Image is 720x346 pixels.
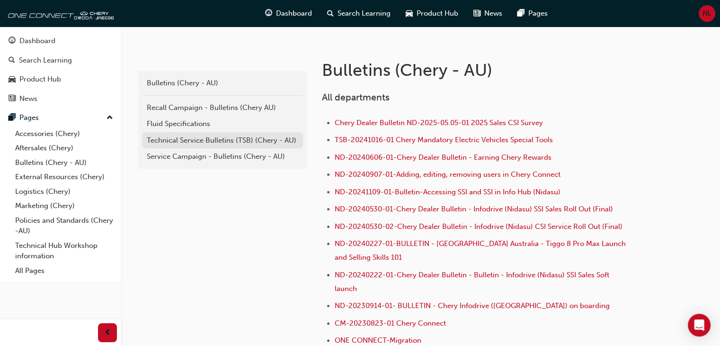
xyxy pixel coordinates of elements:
span: News [484,8,502,19]
div: Search Learning [19,55,72,66]
a: Fluid Specifications [142,116,303,132]
span: guage-icon [265,8,272,19]
a: Bulletins (Chery - AU) [142,75,303,91]
a: ND-20241109-01-Bulletin-Accessing SSI and SSI in Info Hub (Nidasu) [335,188,560,196]
div: News [19,93,37,104]
span: search-icon [327,8,334,19]
a: news-iconNews [466,4,510,23]
span: Product Hub [417,8,458,19]
button: NL [699,5,715,22]
span: NL [702,8,711,19]
div: Service Campaign - Bulletins (Chery - AU) [147,151,298,162]
div: Open Intercom Messenger [688,314,711,337]
a: search-iconSearch Learning [320,4,398,23]
span: car-icon [406,8,413,19]
a: Logistics (Chery) [11,184,117,199]
button: Pages [4,109,117,127]
a: Product Hub [4,71,117,88]
span: pages-icon [517,8,524,19]
div: Technical Service Bulletins (TSB) (Chery - AU) [147,135,298,146]
a: ND-20240530-01-Chery Dealer Bulletin - Infodrive (Nidasu) SSI Sales Roll Out (Final) [335,205,613,213]
div: Dashboard [19,36,55,46]
a: ND-20240222-01-Chery Dealer Bulletin - Bulletin - Infodrive (Nidasu) SSI Sales Soft launch [335,271,611,293]
img: oneconnect [5,4,114,23]
a: Technical Service Bulletins (TSB) (Chery - AU) [142,132,303,149]
a: pages-iconPages [510,4,555,23]
div: Pages [19,112,39,123]
a: Chery Dealer Bulletin ND-2025-05.05-01 2025 Sales CSI Survey [335,118,543,127]
a: Accessories (Chery) [11,127,117,141]
a: Policies and Standards (Chery -AU) [11,213,117,238]
a: ND-20240227-01-BULLETIN - [GEOGRAPHIC_DATA] Australia - Tiggo 8 Pro Max Launch and Selling Skills... [335,239,628,262]
a: External Resources (Chery) [11,170,117,184]
span: car-icon [9,75,16,84]
a: guage-iconDashboard [258,4,320,23]
div: Bulletins (Chery - AU) [147,78,298,89]
h1: Bulletins (Chery - AU) [322,60,632,81]
a: News [4,90,117,108]
a: ND-20240530-02-Chery Dealer Bulletin - Infodrive (Nidasu) CSI Service Roll Out (Final) [335,222,622,231]
a: ND-20240907-01-Adding, editing, removing users in Chery Connect [335,170,560,179]
a: Aftersales (Chery) [11,141,117,155]
div: Product Hub [19,74,61,85]
span: Dashboard [276,8,312,19]
a: Search Learning [4,52,117,69]
div: Recall Campaign - Bulletins (Chery AU) [147,102,298,113]
span: guage-icon [9,37,16,46]
a: Service Campaign - Bulletins (Chery - AU) [142,148,303,165]
a: Technical Hub Workshop information [11,238,117,264]
span: news-icon [9,95,16,103]
span: pages-icon [9,114,16,122]
a: All Pages [11,264,117,278]
a: Dashboard [4,32,117,50]
a: ND-20240606-01-Chery Dealer Bulletin - Earning Chery Rewards [335,153,551,162]
span: search-icon [9,56,15,65]
a: CM-20230823-01 Chery Connect [335,319,446,328]
span: Pages [528,8,548,19]
span: All departments [322,92,390,103]
a: Recall Campaign - Bulletins (Chery AU) [142,100,303,116]
div: Fluid Specifications [147,118,298,129]
a: ONE CONNECT-Migration [335,336,421,345]
a: Bulletins (Chery - AU) [11,155,117,170]
a: car-iconProduct Hub [398,4,466,23]
span: Search Learning [338,8,391,19]
span: up-icon [107,112,113,124]
a: TSB-20241016-01 Chery Mandatory Electric Vehicles Special Tools [335,136,553,144]
a: Marketing (Chery) [11,199,117,213]
a: ND-20230914-01- BULLETIN - Chery Infodrive ([GEOGRAPHIC_DATA]) on boarding [335,301,610,310]
span: prev-icon [104,327,111,339]
button: DashboardSearch LearningProduct HubNews [4,30,117,109]
span: news-icon [473,8,480,19]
